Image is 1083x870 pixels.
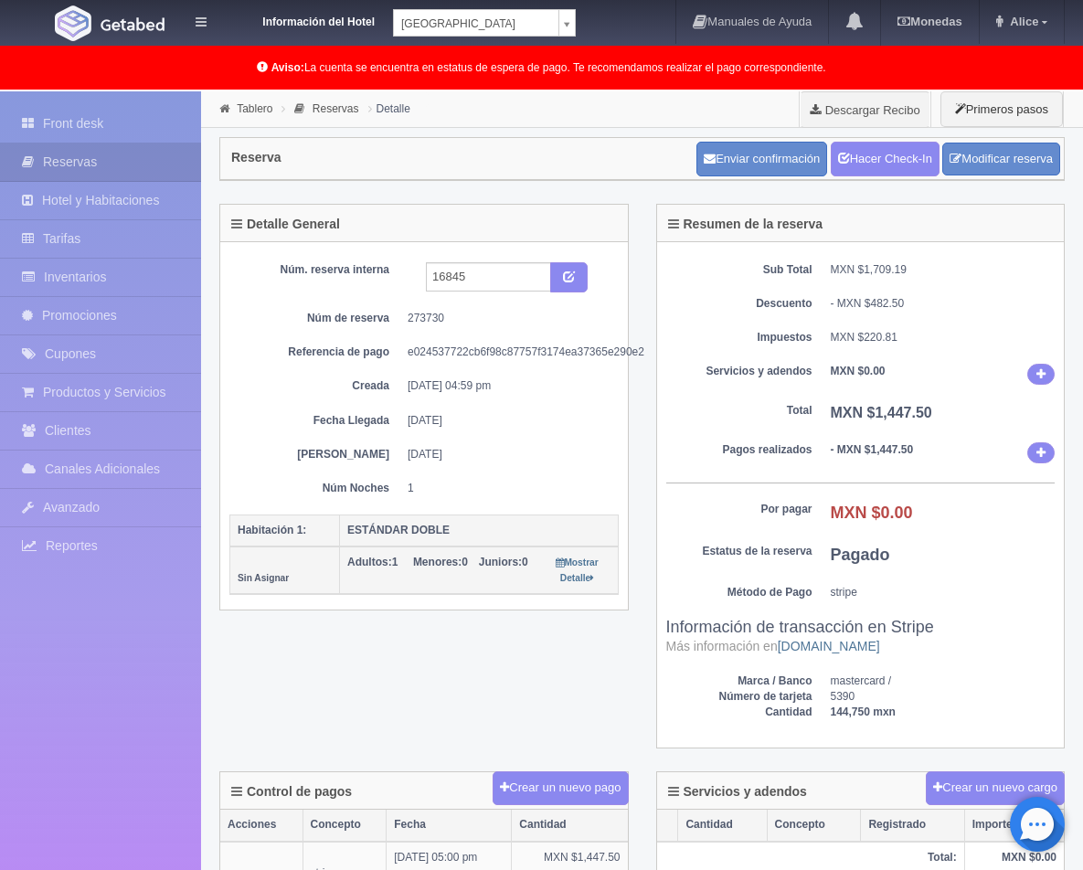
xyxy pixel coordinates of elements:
h4: Detalle General [231,217,340,231]
dt: Núm Noches [243,481,389,496]
span: [GEOGRAPHIC_DATA] [401,10,551,37]
b: Habitación 1: [238,524,306,536]
th: Concepto [303,810,387,841]
dt: Descuento [666,296,812,312]
dt: Información del Hotel [228,9,375,30]
dd: [DATE] 04:59 pm [408,378,605,394]
dd: MXN $220.81 [831,330,1056,345]
b: - MXN $1,447.50 [831,443,914,456]
dd: 1 [408,481,605,496]
small: Mostrar Detalle [556,557,598,583]
a: Modificar reserva [942,143,1060,176]
a: [GEOGRAPHIC_DATA] [393,9,576,37]
strong: Menores: [413,556,462,568]
dt: Núm. reserva interna [243,262,389,278]
dt: Por pagar [666,502,812,517]
h4: Control de pagos [231,785,352,799]
button: Primeros pasos [940,91,1063,127]
h3: Información de transacción en Stripe [666,619,1056,655]
dt: Total [666,403,812,419]
dd: 5390 [831,689,1056,705]
div: - MXN $482.50 [831,296,1056,312]
strong: Juniors: [479,556,522,568]
dt: [PERSON_NAME] [243,447,389,462]
dd: e024537722cb6f98c87757f3174ea37365e290e2 [408,345,605,360]
dd: stripe [831,585,1056,600]
button: Crear un nuevo pago [493,771,628,805]
b: Pagado [831,546,890,564]
dt: Referencia de pago [243,345,389,360]
a: Reservas [313,102,359,115]
span: Alice [1005,15,1038,28]
th: Cantidad [512,810,628,841]
th: Importe [964,810,1064,841]
th: Acciones [220,810,303,841]
strong: Adultos: [347,556,392,568]
img: Getabed [55,5,91,41]
b: MXN $0.00 [831,504,913,522]
dt: Sub Total [666,262,812,278]
dt: Cantidad [666,705,812,720]
h4: Reserva [231,151,281,164]
a: [DOMAIN_NAME] [778,639,880,653]
th: Concepto [767,810,861,841]
b: Aviso: [271,61,304,74]
dt: Estatus de la reserva [666,544,812,559]
dt: Método de Pago [666,585,812,600]
img: Getabed [101,17,165,31]
dt: Marca / Banco [666,674,812,689]
a: Descargar Recibo [800,91,930,128]
h4: Servicios y adendos [668,785,807,799]
button: Crear un nuevo cargo [926,771,1065,805]
h4: Resumen de la reserva [668,217,823,231]
dt: Servicios y adendos [666,364,812,379]
dt: Fecha Llegada [243,413,389,429]
dd: 273730 [408,311,605,326]
dt: Número de tarjeta [666,689,812,705]
span: 0 [479,556,528,568]
dt: Pagos realizados [666,442,812,458]
th: Fecha [387,810,512,841]
th: ESTÁNDAR DOBLE [340,515,619,546]
b: MXN $1,447.50 [831,405,932,420]
span: 1 [347,556,398,568]
span: 0 [413,556,468,568]
dd: [DATE] [408,447,605,462]
b: MXN $0.00 [831,365,886,377]
dt: Creada [243,378,389,394]
b: 144,750 mxn [831,706,896,718]
dt: Impuestos [666,330,812,345]
th: Registrado [861,810,964,841]
a: Mostrar Detalle [556,556,598,584]
dd: mastercard / [831,674,1056,689]
a: Tablero [237,102,272,115]
th: Cantidad [678,810,767,841]
button: Enviar confirmación [696,142,827,176]
dt: Núm de reserva [243,311,389,326]
a: Hacer Check-In [831,142,940,176]
li: Detalle [364,100,415,117]
dd: MXN $1,709.19 [831,262,1056,278]
dd: [DATE] [408,413,605,429]
small: Sin Asignar [238,573,289,583]
small: Más información en [666,639,880,653]
b: Monedas [897,15,961,28]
